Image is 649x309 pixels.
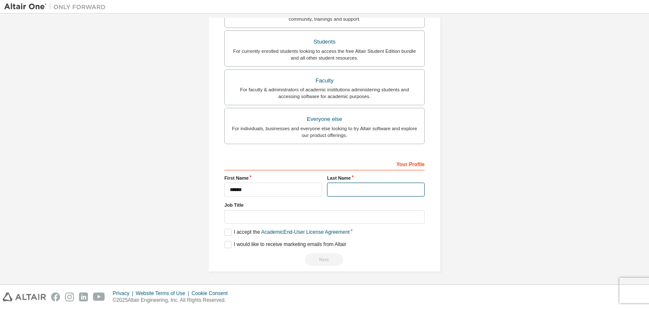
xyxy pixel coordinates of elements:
label: Last Name [327,175,425,181]
div: Your Profile [224,157,425,170]
label: First Name [224,175,322,181]
div: Cookie Consent [191,290,232,297]
img: Altair One [4,3,110,11]
p: © 2025 Altair Engineering, Inc. All Rights Reserved. [113,297,233,304]
img: altair_logo.svg [3,293,46,301]
img: linkedin.svg [79,293,88,301]
label: I would like to receive marketing emails from Altair [224,241,346,248]
div: Website Terms of Use [136,290,191,297]
label: Job Title [224,202,425,208]
div: For currently enrolled students looking to access the free Altair Student Edition bundle and all ... [230,48,419,61]
div: Privacy [113,290,136,297]
div: For faculty & administrators of academic institutions administering students and accessing softwa... [230,86,419,100]
label: I accept the [224,229,349,236]
div: Everyone else [230,113,419,125]
div: Read and acccept EULA to continue [224,253,425,266]
img: instagram.svg [65,293,74,301]
div: Students [230,36,419,48]
img: youtube.svg [93,293,105,301]
div: Faculty [230,75,419,87]
img: facebook.svg [51,293,60,301]
a: Academic End-User License Agreement [261,229,349,235]
div: For individuals, businesses and everyone else looking to try Altair software and explore our prod... [230,125,419,139]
